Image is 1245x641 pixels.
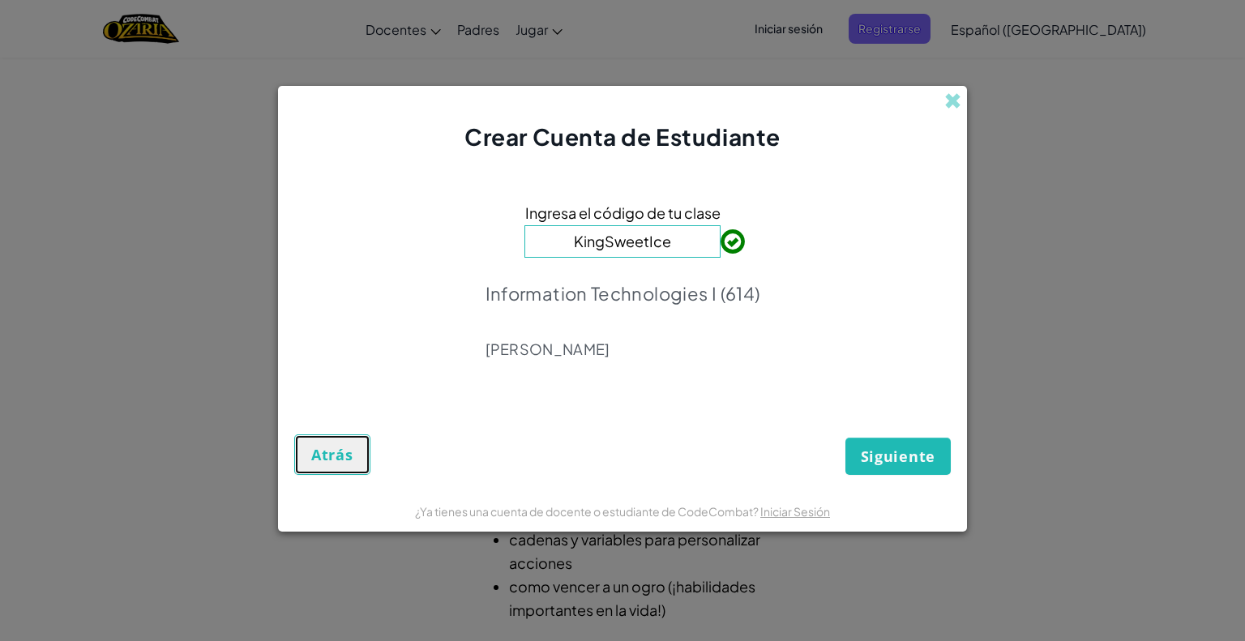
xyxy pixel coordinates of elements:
[294,434,370,475] button: Atrás
[525,201,721,224] span: Ingresa el código de tu clase
[486,340,760,359] p: [PERSON_NAME]
[760,504,830,519] a: Iniciar Sesión
[311,445,353,464] span: Atrás
[415,504,760,519] span: ¿Ya tienes una cuenta de docente o estudiante de CodeCombat?
[845,438,951,475] button: Siguiente
[464,122,781,151] span: Crear Cuenta de Estudiante
[486,282,760,305] p: Information Technologies I (614)
[861,447,935,466] span: Siguiente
